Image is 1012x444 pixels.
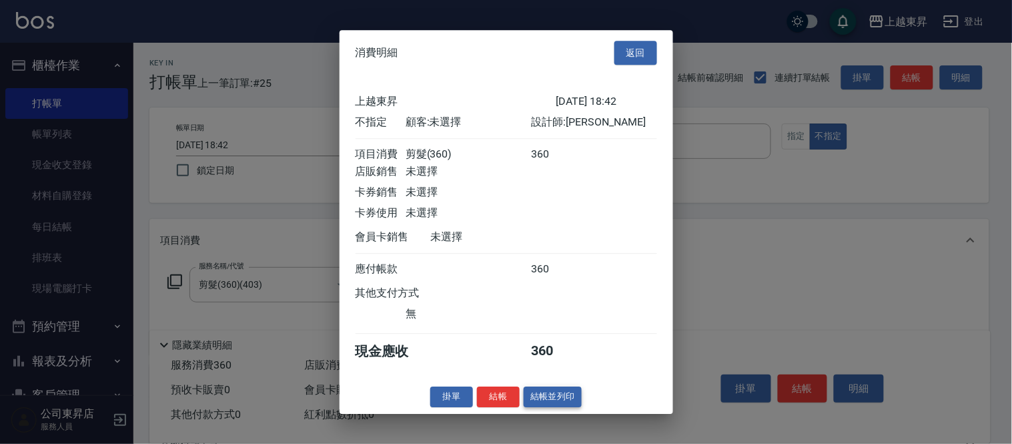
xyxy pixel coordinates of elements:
span: 消費明細 [356,46,398,59]
div: 360 [531,148,581,162]
div: 未選擇 [406,186,531,200]
div: 設計師: [PERSON_NAME] [531,116,656,130]
div: 其他支付方式 [356,286,456,300]
div: 360 [531,343,581,361]
div: 現金應收 [356,343,431,361]
div: 剪髮(360) [406,148,531,162]
div: 無 [406,307,531,321]
div: 卡券使用 [356,206,406,220]
div: 不指定 [356,116,406,130]
button: 結帳並列印 [524,387,582,407]
div: 會員卡銷售 [356,230,431,244]
button: 返回 [614,41,657,65]
div: 未選擇 [406,206,531,220]
div: 應付帳款 [356,262,406,276]
div: 店販銷售 [356,165,406,179]
div: [DATE] 18:42 [556,95,657,109]
div: 360 [531,262,581,276]
div: 卡券銷售 [356,186,406,200]
div: 上越東昇 [356,95,556,109]
div: 未選擇 [431,230,556,244]
div: 顧客: 未選擇 [406,116,531,130]
button: 掛單 [430,387,473,407]
div: 項目消費 [356,148,406,162]
button: 結帳 [477,387,520,407]
div: 未選擇 [406,165,531,179]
